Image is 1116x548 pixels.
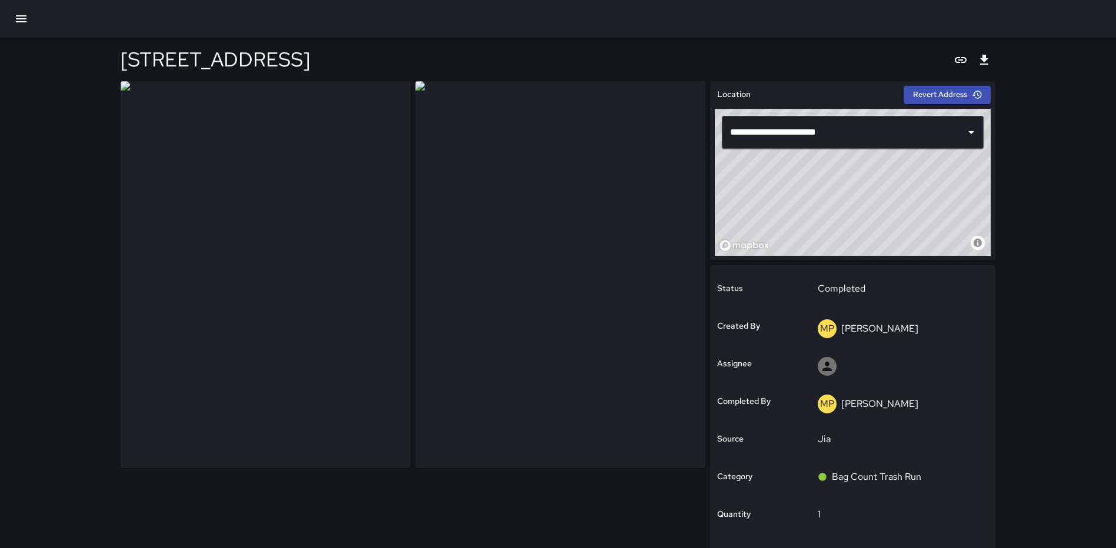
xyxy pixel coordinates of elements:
h6: Location [717,88,751,101]
p: 1 [818,507,981,522]
h6: Status [717,282,743,295]
p: Bag Count Trash Run [832,470,921,484]
p: [PERSON_NAME] [841,397,918,410]
p: Completed [818,282,981,296]
h6: Category [717,470,752,483]
h6: Quantity [717,508,751,521]
button: Copy link [949,48,972,72]
h6: Completed By [717,395,771,408]
button: Open [963,124,980,141]
img: request_images%2Fb473a470-7880-11f0-8491-17078de692bc [415,81,705,468]
p: [PERSON_NAME] [841,322,918,335]
p: MP [820,322,834,336]
p: MP [820,397,834,411]
button: Revert Address [904,86,991,104]
h4: [STREET_ADDRESS] [121,47,310,72]
h6: Created By [717,320,760,333]
h6: Source [717,433,744,446]
button: Export [972,48,996,72]
h6: Assignee [717,357,752,370]
p: Jia [818,432,981,446]
img: request_images%2Fb312b4e0-7880-11f0-8491-17078de692bc [121,81,411,468]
